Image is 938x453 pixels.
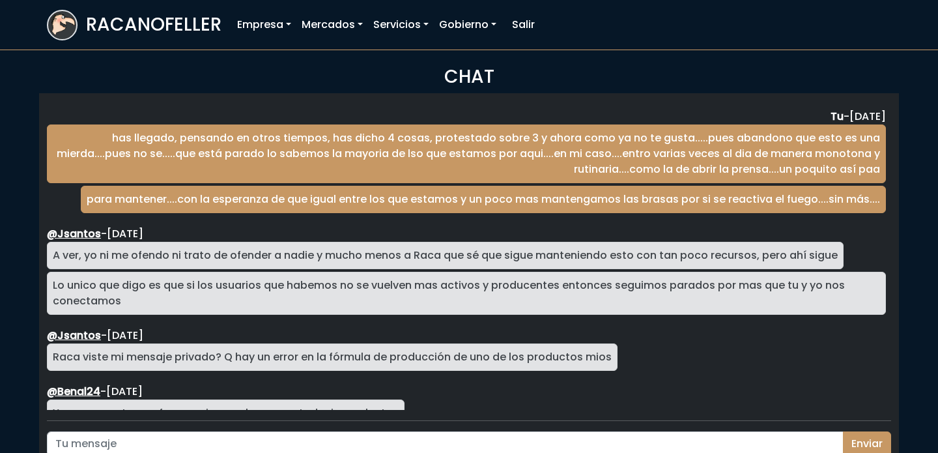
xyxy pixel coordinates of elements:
[507,12,540,38] a: Salir
[296,12,368,38] a: Mercados
[107,226,143,241] span: lunes, mayo 5, 2025 8:20 PM
[849,109,886,124] span: lunes, mayo 5, 2025 1:26 PM
[47,343,618,371] div: Raca viste mi mensaje privado? Q hay un error en la fórmula de producción de uno de los productos...
[368,12,434,38] a: Servicios
[47,328,886,343] div: -
[47,66,891,88] h3: CHAT
[107,328,143,343] span: miércoles, mayo 7, 2025 3:47 PM
[47,400,405,427] div: Yo me conecto con frecuencia pero las cosas todavia van lentas
[47,7,221,44] a: RACANOFELLER
[81,186,886,213] div: para mantener....con la esperanza de que igual entre los que estamos y un poco mas mantengamos la...
[47,109,886,124] div: -
[47,384,100,399] a: @Benal24
[47,124,886,183] div: has llegado, pensando en otros tiempos, has dicho 4 cosas, protestado sobre 3 y ahora como ya no ...
[47,226,101,241] a: @Jsantos
[106,384,143,399] span: sábado, mayo 10, 2025 12:01 AM
[47,242,844,269] div: A ver, yo ni me ofendo ni trato de ofender a nadie y mucho menos a Raca que sé que sigue mantenie...
[47,272,886,315] div: Lo unico que digo es que si los usuarios que habemos no se vuelven mas activos y producentes ento...
[232,12,296,38] a: Empresa
[86,14,221,36] h3: RACANOFELLER
[831,109,844,124] strong: Tu
[48,11,76,36] img: logoracarojo.png
[434,12,502,38] a: Gobierno
[47,384,886,400] div: -
[47,328,101,343] a: @Jsantos
[47,226,886,242] div: -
